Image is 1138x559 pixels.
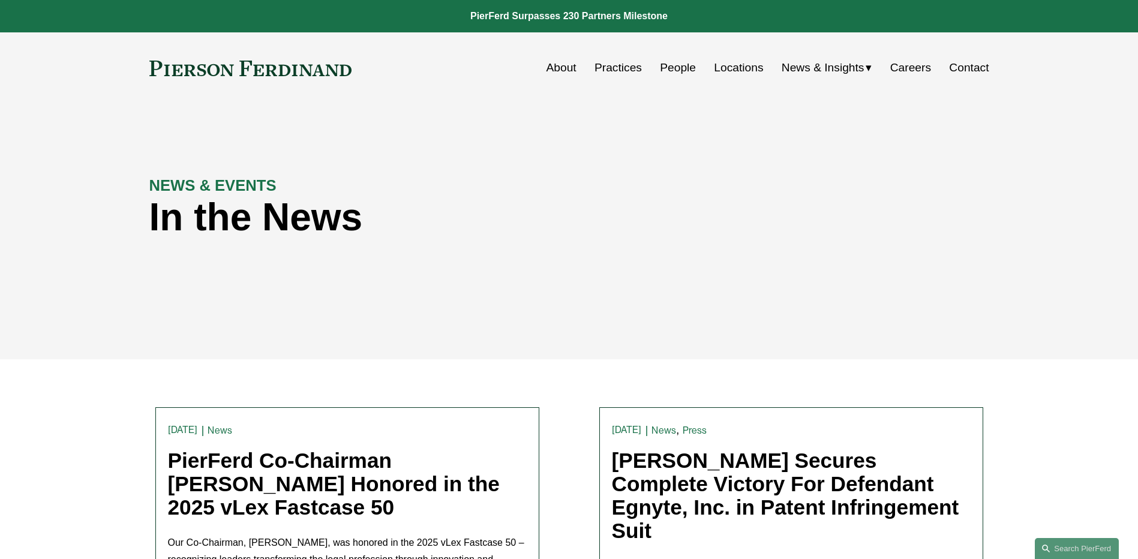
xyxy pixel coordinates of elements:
[612,449,959,542] a: [PERSON_NAME] Secures Complete Victory For Defendant Egnyte, Inc. in Patent Infringement Suit
[660,56,696,79] a: People
[594,56,642,79] a: Practices
[949,56,989,79] a: Contact
[149,177,277,194] strong: NEWS & EVENTS
[676,423,679,436] span: ,
[782,58,864,79] span: News & Insights
[782,56,872,79] a: folder dropdown
[683,425,707,436] a: Press
[547,56,576,79] a: About
[651,425,676,436] a: News
[149,196,779,239] h1: In the News
[168,425,198,435] time: [DATE]
[1035,538,1119,559] a: Search this site
[612,425,642,435] time: [DATE]
[168,449,500,518] a: PierFerd Co-Chairman [PERSON_NAME] Honored in the 2025 vLex Fastcase 50
[208,425,232,436] a: News
[890,56,931,79] a: Careers
[714,56,763,79] a: Locations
